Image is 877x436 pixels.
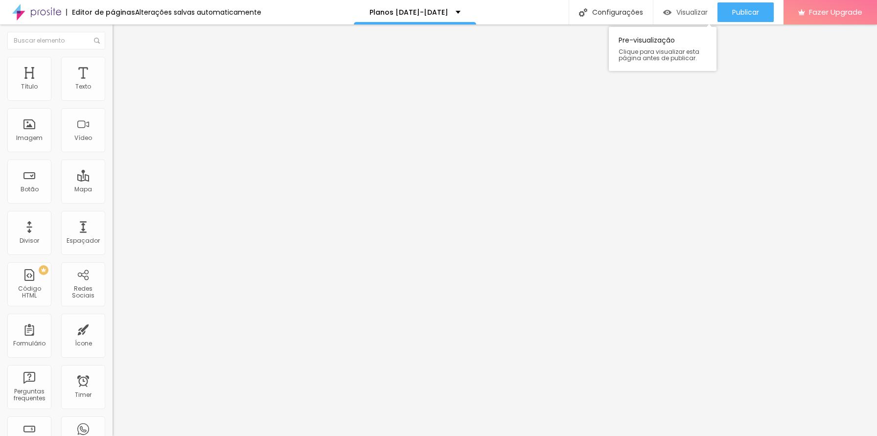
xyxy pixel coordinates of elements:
[663,8,671,17] img: view-1.svg
[579,8,587,17] img: Icone
[21,83,38,90] div: Título
[609,27,716,71] div: Pre-visualização
[75,391,92,398] div: Timer
[676,8,708,16] span: Visualizar
[75,340,92,347] div: Ícone
[717,2,774,22] button: Publicar
[64,285,102,299] div: Redes Sociais
[619,48,707,61] span: Clique para visualizar esta página antes de publicar.
[16,135,43,141] div: Imagem
[7,32,105,49] input: Buscar elemento
[653,2,717,22] button: Visualizar
[10,285,48,299] div: Código HTML
[75,83,91,90] div: Texto
[732,8,759,16] span: Publicar
[66,9,135,16] div: Editor de páginas
[369,9,448,16] p: Planos [DATE]-[DATE]
[74,186,92,193] div: Mapa
[13,340,46,347] div: Formulário
[135,9,261,16] div: Alterações salvas automaticamente
[113,24,877,436] iframe: Editor
[20,237,39,244] div: Divisor
[94,38,100,44] img: Icone
[809,8,862,16] span: Fazer Upgrade
[67,237,100,244] div: Espaçador
[10,388,48,402] div: Perguntas frequentes
[74,135,92,141] div: Vídeo
[21,186,39,193] div: Botão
